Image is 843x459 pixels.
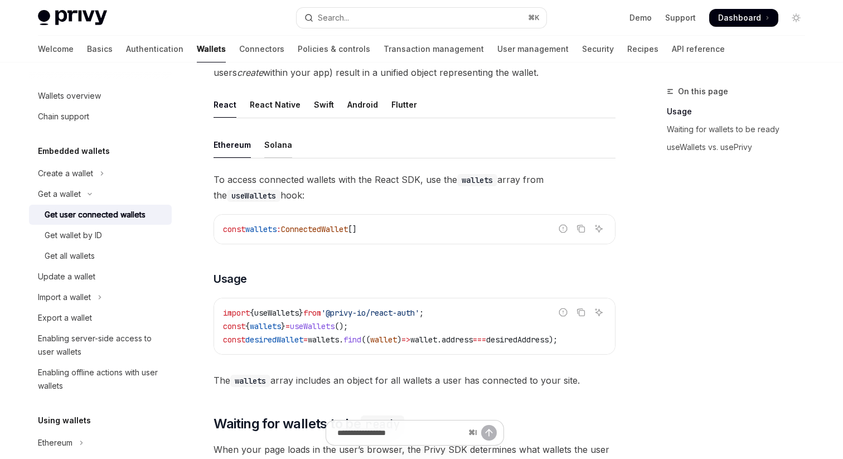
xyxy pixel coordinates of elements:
span: wallets [308,335,339,345]
span: Both (that users to your site) and (that users within your app) result in a unified object repres... [214,49,616,80]
a: Waiting for wallets to be ready [667,120,814,138]
span: } [299,308,303,318]
span: { [245,321,250,331]
span: (( [361,335,370,345]
span: useWallets [290,321,335,331]
code: wallets [457,174,497,186]
div: Ethereum [214,132,251,158]
a: Policies & controls [298,36,370,62]
a: Update a wallet [29,267,172,287]
span: from [303,308,321,318]
span: On this page [678,85,728,98]
div: Import a wallet [38,291,91,304]
button: Toggle Import a wallet section [29,287,172,307]
span: : [277,224,281,234]
span: wallet [370,335,397,345]
a: Get user connected wallets [29,205,172,225]
a: Wallets overview [29,86,172,106]
a: Recipes [627,36,658,62]
a: User management [497,36,569,62]
span: wallet [410,335,437,345]
span: const [223,321,245,331]
div: Create a wallet [38,167,93,180]
a: Enabling offline actions with user wallets [29,363,172,396]
span: find [343,335,361,345]
button: Toggle Get a wallet section [29,184,172,204]
span: => [401,335,410,345]
a: Authentication [126,36,183,62]
button: Toggle dark mode [787,9,805,27]
span: To access connected wallets with the React SDK, use the array from the hook: [214,172,616,203]
div: Get all wallets [45,249,95,263]
span: (); [335,321,348,331]
a: Demo [629,12,652,23]
span: desiredWallet [245,335,303,345]
div: Ethereum [38,436,72,450]
a: Export a wallet [29,308,172,328]
div: Flutter [391,91,417,118]
input: Ask a question... [337,421,464,445]
div: Swift [314,91,334,118]
div: Search... [318,11,349,25]
a: Usage [667,103,814,120]
code: wallets [230,375,270,387]
div: Export a wallet [38,311,92,325]
a: Security [582,36,614,62]
em: create [237,67,263,78]
button: Open search [297,8,546,28]
span: const [223,224,245,234]
span: wallets [250,321,281,331]
span: . [437,335,442,345]
div: Chain support [38,110,89,123]
span: wallets [245,224,277,234]
div: React Native [250,91,301,118]
span: Waiting for wallets to be [214,415,404,433]
span: desiredAddress [486,335,549,345]
span: { [250,308,254,318]
span: '@privy-io/react-auth' [321,308,419,318]
a: Support [665,12,696,23]
a: Get all wallets [29,246,172,266]
div: Wallets overview [38,89,101,103]
a: Connectors [239,36,284,62]
code: useWallets [227,190,280,202]
span: = [303,335,308,345]
button: Send message [481,425,497,441]
code: ready [361,415,404,433]
span: import [223,308,250,318]
span: . [339,335,343,345]
span: const [223,335,245,345]
span: ; [419,308,424,318]
span: Usage [214,271,247,287]
a: Welcome [38,36,74,62]
button: Copy the contents from the code block [574,221,588,236]
span: useWallets [254,308,299,318]
span: address [442,335,473,345]
a: Enabling server-side access to user wallets [29,328,172,362]
div: Enabling offline actions with user wallets [38,366,165,393]
button: Copy the contents from the code block [574,305,588,320]
button: Report incorrect code [556,305,570,320]
button: Report incorrect code [556,221,570,236]
span: ); [549,335,558,345]
a: Get wallet by ID [29,225,172,245]
div: Enabling server-side access to user wallets [38,332,165,359]
a: useWallets vs. usePrivy [667,138,814,156]
div: Get user connected wallets [45,208,146,221]
button: Ask AI [592,305,606,320]
span: [] [348,224,357,234]
div: Update a wallet [38,270,95,283]
img: light logo [38,10,107,26]
span: } [281,321,285,331]
span: Dashboard [718,12,761,23]
div: Get a wallet [38,187,81,201]
span: The array includes an object for all wallets a user has connected to your site. [214,373,616,388]
h5: Using wallets [38,414,91,427]
h5: Embedded wallets [38,144,110,158]
a: API reference [672,36,725,62]
button: Toggle Ethereum section [29,433,172,453]
div: React [214,91,236,118]
div: Android [347,91,378,118]
span: ConnectedWallet [281,224,348,234]
span: = [285,321,290,331]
